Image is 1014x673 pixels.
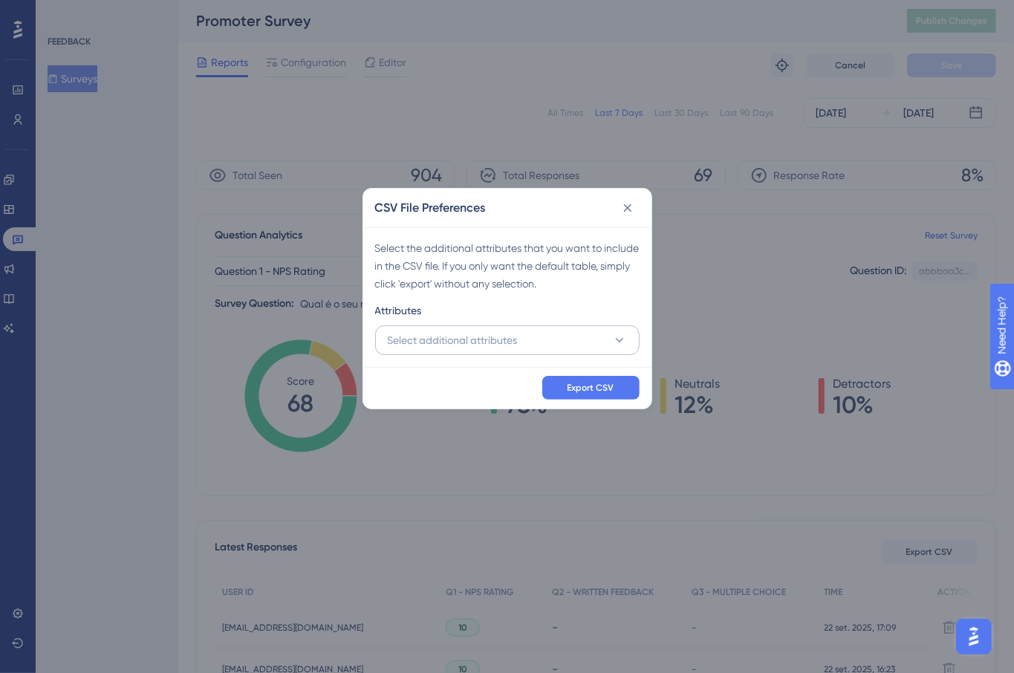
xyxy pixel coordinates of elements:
[568,382,614,394] span: Export CSV
[35,4,93,22] span: Need Help?
[375,302,422,319] span: Attributes
[388,331,518,349] span: Select additional attributes
[375,199,486,217] h2: CSV File Preferences
[375,239,640,293] div: Select the additional attributes that you want to include in the CSV file. If you only want the d...
[952,614,996,659] iframe: UserGuiding AI Assistant Launcher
